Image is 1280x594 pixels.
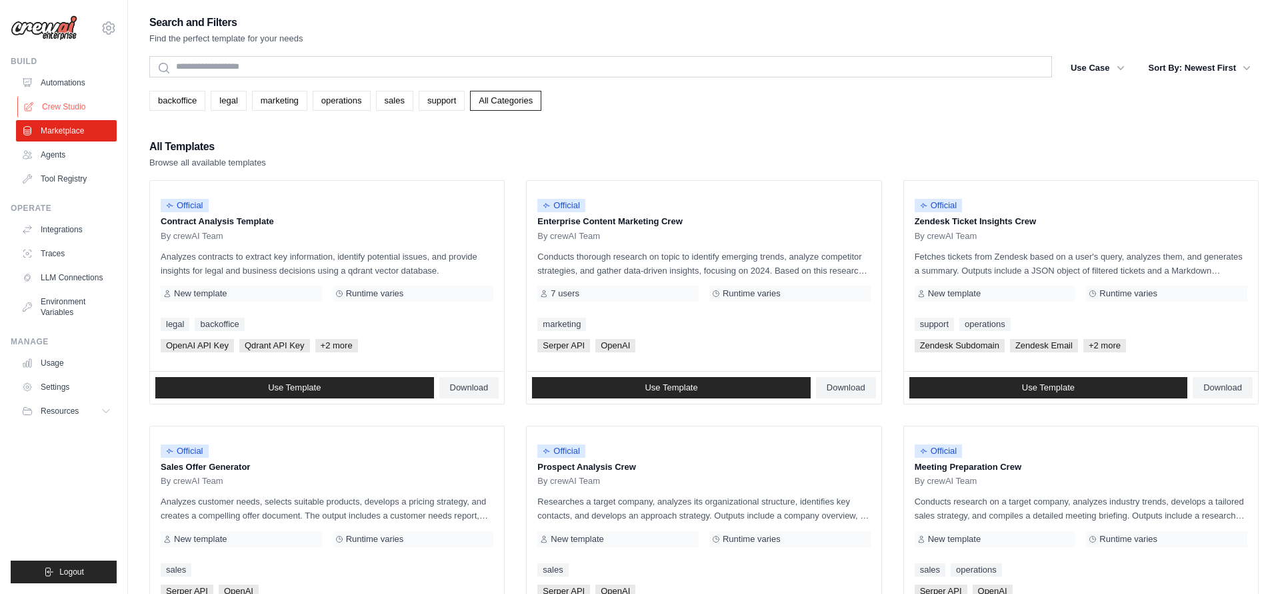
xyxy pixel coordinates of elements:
[723,534,781,545] span: Runtime varies
[161,476,223,487] span: By crewAI Team
[161,444,209,458] span: Official
[313,91,371,111] a: operations
[1099,534,1157,545] span: Runtime varies
[252,91,307,111] a: marketing
[915,250,1247,278] p: Fetches tickets from Zendesk based on a user's query, analyzes them, and generates a summary. Out...
[11,336,117,347] div: Manage
[537,215,870,228] p: Enterprise Content Marketing Crew
[537,250,870,278] p: Conducts thorough research on topic to identify emerging trends, analyze competitor strategies, a...
[16,72,117,93] a: Automations
[816,377,876,398] a: Download
[1141,56,1259,80] button: Sort By: Newest First
[268,382,321,393] span: Use Template
[537,444,585,458] span: Official
[915,231,977,242] span: By crewAI Team
[11,561,117,583] button: Logout
[537,495,870,523] p: Researches a target company, analyzes its organizational structure, identifies key contacts, and ...
[11,15,77,41] img: Logo
[16,243,117,264] a: Traces
[41,406,79,416] span: Resources
[16,120,117,141] a: Marketplace
[537,563,568,577] a: sales
[915,563,945,577] a: sales
[470,91,541,111] a: All Categories
[376,91,413,111] a: sales
[161,339,234,352] span: OpenAI API Key
[195,318,244,331] a: backoffice
[16,219,117,240] a: Integrations
[211,91,246,111] a: legal
[161,215,493,228] p: Contract Analysis Template
[915,199,963,212] span: Official
[1022,382,1075,393] span: Use Template
[928,288,981,299] span: New template
[537,231,600,242] span: By crewAI Team
[551,288,579,299] span: 7 users
[537,318,586,331] a: marketing
[161,563,191,577] a: sales
[1010,339,1078,352] span: Zendesk Email
[16,267,117,288] a: LLM Connections
[1099,288,1157,299] span: Runtime varies
[11,56,117,67] div: Build
[537,476,600,487] span: By crewAI Team
[239,339,310,352] span: Qdrant API Key
[16,400,117,422] button: Resources
[17,96,118,117] a: Crew Studio
[723,288,781,299] span: Runtime varies
[537,339,590,352] span: Serper API
[532,377,811,398] a: Use Template
[959,318,1011,331] a: operations
[951,563,1002,577] a: operations
[59,567,84,577] span: Logout
[915,215,1247,228] p: Zendesk Ticket Insights Crew
[11,203,117,214] div: Operate
[161,461,493,474] p: Sales Offer Generator
[915,461,1247,474] p: Meeting Preparation Crew
[155,377,434,398] a: Use Template
[161,318,189,331] a: legal
[16,376,117,398] a: Settings
[537,461,870,474] p: Prospect Analysis Crew
[915,318,954,331] a: support
[149,32,303,45] p: Find the perfect template for your needs
[315,339,358,352] span: +2 more
[161,231,223,242] span: By crewAI Team
[450,382,489,393] span: Download
[645,382,697,393] span: Use Template
[149,137,266,156] h2: All Templates
[915,444,963,458] span: Official
[16,168,117,190] a: Tool Registry
[915,339,1005,352] span: Zendesk Subdomain
[1193,377,1253,398] a: Download
[346,288,404,299] span: Runtime varies
[149,13,303,32] h2: Search and Filters
[1083,339,1126,352] span: +2 more
[16,144,117,166] a: Agents
[915,495,1247,523] p: Conducts research on a target company, analyzes industry trends, develops a tailored sales strate...
[149,91,205,111] a: backoffice
[419,91,465,111] a: support
[1063,56,1133,80] button: Use Case
[161,199,209,212] span: Official
[827,382,865,393] span: Download
[928,534,981,545] span: New template
[915,476,977,487] span: By crewAI Team
[909,377,1188,398] a: Use Template
[16,352,117,374] a: Usage
[174,288,227,299] span: New template
[174,534,227,545] span: New template
[439,377,499,398] a: Download
[346,534,404,545] span: Runtime varies
[161,250,493,278] p: Analyzes contracts to extract key information, identify potential issues, and provide insights fo...
[537,199,585,212] span: Official
[149,156,266,170] p: Browse all available templates
[551,534,603,545] span: New template
[16,291,117,323] a: Environment Variables
[595,339,635,352] span: OpenAI
[1203,382,1242,393] span: Download
[161,495,493,523] p: Analyzes customer needs, selects suitable products, develops a pricing strategy, and creates a co...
